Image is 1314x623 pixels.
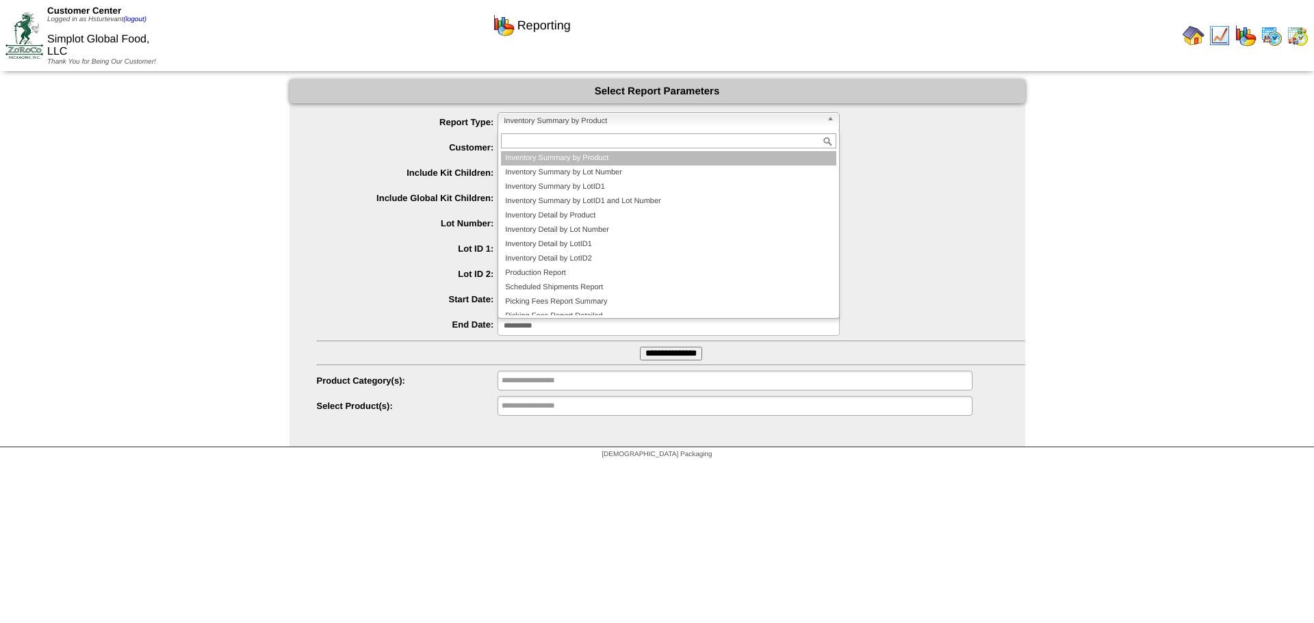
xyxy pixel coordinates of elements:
label: Include Kit Children: [317,168,498,178]
li: Scheduled Shipments Report [501,280,836,295]
label: Lot Number: [317,218,498,228]
img: graph.gif [493,14,515,36]
li: Inventory Detail by LotID1 [501,237,836,252]
span: Simplot Global Food, LLC [47,34,149,57]
li: Inventory Summary by Product [501,151,836,165]
label: End Date: [317,319,498,330]
label: Customer: [317,142,498,153]
span: Logged in as Hsturtevant [47,16,146,23]
img: home.gif [1183,25,1204,47]
span: Inventory Summary by Product [504,113,821,129]
li: Inventory Summary by LotID1 [501,180,836,194]
li: Inventory Summary by LotID1 and Lot Number [501,194,836,209]
span: Customer Center [47,5,121,16]
label: Report Type: [317,117,498,127]
label: Include Global Kit Children: [317,193,498,203]
img: calendarinout.gif [1287,25,1309,47]
label: Select Product(s): [317,401,498,411]
label: Start Date: [317,294,498,304]
img: line_graph.gif [1209,25,1231,47]
img: calendarprod.gif [1261,25,1283,47]
img: ZoRoCo_Logo(Green%26Foil)%20jpg.webp [5,12,43,58]
span: [DEMOGRAPHIC_DATA] Packaging [602,451,712,458]
li: Inventory Detail by Product [501,209,836,223]
img: graph.gif [1235,25,1257,47]
label: Lot ID 1: [317,243,498,254]
label: Product Category(s): [317,375,498,386]
div: Select Report Parameters [289,79,1025,103]
span: Simplot Global Food, LLC [317,137,1025,153]
li: Inventory Detail by Lot Number [501,223,836,237]
li: Picking Fees Report Detailed [501,309,836,323]
a: (logout) [123,16,146,23]
li: Picking Fees Report Summary [501,295,836,309]
span: Reporting [517,18,571,33]
li: Production Report [501,266,836,280]
li: Inventory Detail by LotID2 [501,252,836,266]
li: Inventory Summary by Lot Number [501,165,836,180]
label: Lot ID 2: [317,269,498,279]
span: Thank You for Being Our Customer! [47,58,156,66]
